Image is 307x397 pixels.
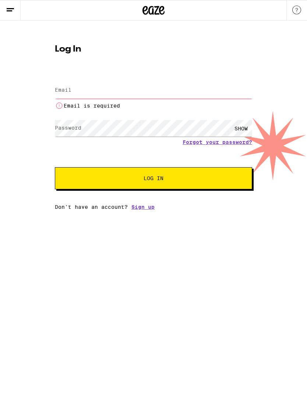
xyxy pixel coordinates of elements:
a: Sign up [131,204,155,210]
label: Password [55,125,81,131]
label: Email [55,87,71,93]
div: Don't have an account? [55,204,252,210]
input: Email [55,82,252,99]
span: Log In [144,176,163,181]
a: Forgot your password? [183,139,252,145]
li: Email is required [55,101,252,110]
h1: Log In [55,45,252,54]
div: SHOW [230,120,252,137]
button: Log In [55,167,252,189]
